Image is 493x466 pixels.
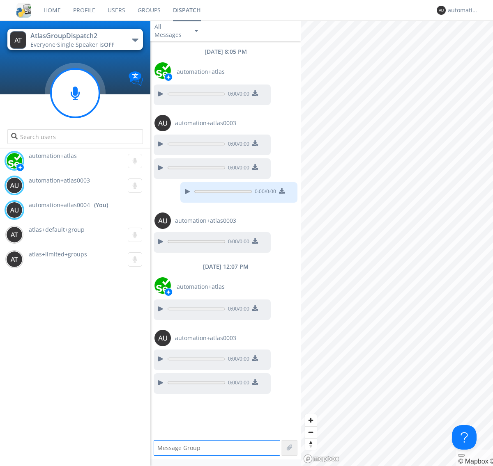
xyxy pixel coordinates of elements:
[94,201,108,209] div: (You)
[458,458,488,465] a: Mapbox
[6,251,23,267] img: 373638.png
[305,426,317,438] button: Zoom out
[252,188,276,197] span: 0:00 / 0:00
[225,238,249,247] span: 0:00 / 0:00
[7,129,143,144] input: Search users
[29,226,85,233] span: atlas+default+group
[225,305,249,314] span: 0:00 / 0:00
[150,263,301,271] div: [DATE] 12:07 PM
[225,355,249,364] span: 0:00 / 0:00
[29,176,90,184] span: automation+atlas0003
[225,379,249,388] span: 0:00 / 0:00
[252,355,258,361] img: download media button
[225,140,249,149] span: 0:00 / 0:00
[10,31,26,49] img: 373638.png
[252,140,258,146] img: download media button
[154,277,171,294] img: d2d01cd9b4174d08988066c6d424eccd
[452,425,477,450] iframe: Toggle Customer Support
[129,71,143,86] img: Translation enabled
[57,41,114,48] span: Single Speaker is
[7,29,143,50] button: AtlasGroupDispatch2Everyone·Single Speaker isOFF
[154,62,171,79] img: d2d01cd9b4174d08988066c6d424eccd
[252,379,258,385] img: download media button
[6,226,23,243] img: 373638.png
[195,30,198,32] img: caret-down-sm.svg
[225,164,249,173] span: 0:00 / 0:00
[177,68,225,76] span: automation+atlas
[305,438,317,450] button: Reset bearing to north
[29,250,87,258] span: atlas+limited+groups
[154,23,187,39] div: All Messages
[154,212,171,229] img: 373638.png
[437,6,446,15] img: 373638.png
[29,152,77,160] span: automation+atlas
[154,330,171,346] img: 373638.png
[448,6,479,14] div: automation+atlas0004
[16,3,31,18] img: cddb5a64eb264b2086981ab96f4c1ba7
[225,90,249,99] span: 0:00 / 0:00
[252,305,258,311] img: download media button
[175,334,236,342] span: automation+atlas0003
[30,41,123,49] div: Everyone ·
[305,439,317,450] span: Reset bearing to north
[150,48,301,56] div: [DATE] 8:05 PM
[279,188,285,194] img: download media button
[177,283,225,291] span: automation+atlas
[303,454,339,464] a: Mapbox logo
[30,31,123,41] div: AtlasGroupDispatch2
[252,238,258,244] img: download media button
[175,217,236,225] span: automation+atlas0003
[6,153,23,169] img: d2d01cd9b4174d08988066c6d424eccd
[154,115,171,131] img: 373638.png
[252,164,258,170] img: download media button
[458,454,465,457] button: Toggle attribution
[252,90,258,96] img: download media button
[175,119,236,127] span: automation+atlas0003
[29,201,90,209] span: automation+atlas0004
[104,41,114,48] span: OFF
[305,414,317,426] button: Zoom in
[6,202,23,218] img: 373638.png
[6,177,23,194] img: 373638.png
